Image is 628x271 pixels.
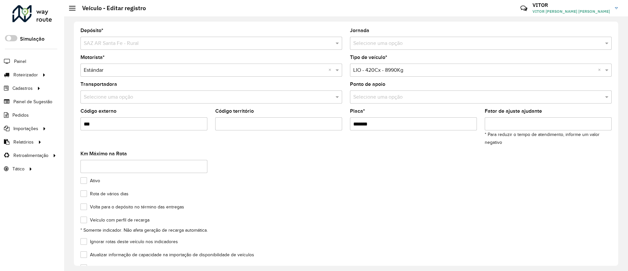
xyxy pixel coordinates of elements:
a: Contato Rápido [517,1,531,15]
label: Depósito [80,27,103,34]
h3: VITOR [532,2,610,8]
span: Roteirizador [13,71,38,78]
label: Jornada [350,27,369,34]
label: Veículo com perfil de recarga [80,217,149,223]
small: * Para reduzir o tempo de atendimento, informe um valor negativo [485,132,600,145]
label: Simulação [20,35,44,43]
label: Placa [350,107,365,115]
label: Tipo de veículo [350,53,387,61]
span: Cadastros [12,85,33,92]
span: VITOR [PERSON_NAME] [PERSON_NAME] [532,9,610,14]
label: Fator de ajuste ajudante [485,107,542,115]
label: Rota de vários dias [80,190,129,197]
span: Relatórios [13,139,34,145]
label: Código externo [80,107,116,115]
span: Retroalimentação [13,152,48,159]
label: Ponto de apoio [350,80,385,88]
label: Volta para o depósito no término das entregas [80,203,184,210]
label: Ignorar rotas deste veículo nos indicadores [80,238,178,245]
label: Atualizar informação de capacidade na importação de disponibilidade de veículos [80,251,254,258]
span: Tático [12,165,25,172]
span: Pedidos [12,112,29,119]
span: Painel de Sugestão [13,98,52,105]
label: Transportadora [80,80,117,88]
label: Código território [215,107,254,115]
span: Clear all [598,66,603,74]
span: Clear all [328,66,334,74]
span: Painel [14,58,26,65]
h2: Veículo - Editar registro [76,5,146,12]
label: Ativo [80,177,100,184]
label: Km Máximo na Rota [80,150,127,158]
span: Importações [13,125,38,132]
label: Motorista [80,53,105,61]
small: * Somente indicador. Não afeta geração de recarga automática. [80,228,208,233]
